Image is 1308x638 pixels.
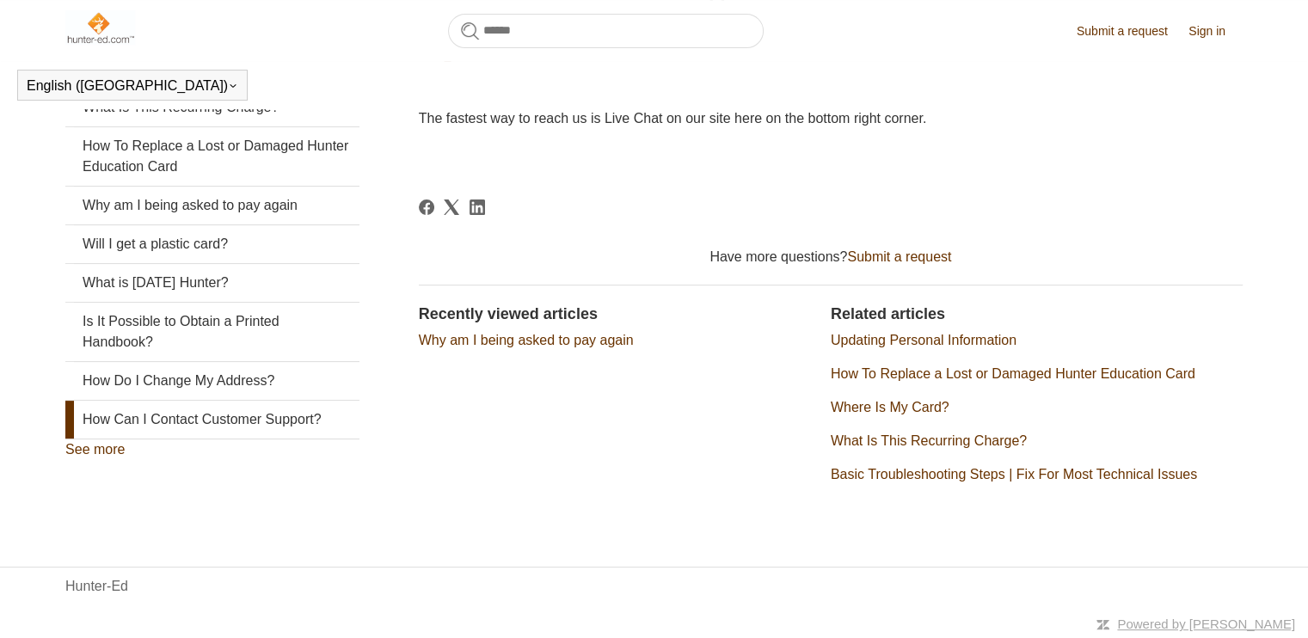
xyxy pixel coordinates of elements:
input: Search [448,14,764,48]
a: Powered by [PERSON_NAME] [1117,617,1295,631]
svg: Share this page on X Corp [444,199,459,215]
a: Will I get a plastic card? [65,225,359,263]
a: Is It Possible to Obtain a Printed Handbook? [65,303,359,361]
a: Facebook [419,199,434,215]
a: Where Is My Card? [831,400,949,414]
a: LinkedIn [470,199,485,215]
a: Submit a request [1077,22,1185,40]
svg: Share this page on LinkedIn [470,199,485,215]
a: Hunter-Ed [65,576,128,597]
a: X Corp [444,199,459,215]
a: How Can I Contact Customer Support? [65,401,359,439]
button: English ([GEOGRAPHIC_DATA]) [27,78,238,94]
a: What Is This Recurring Charge? [831,433,1027,448]
h2: Recently viewed articles [419,303,814,326]
a: How To Replace a Lost or Damaged Hunter Education Card [65,127,359,186]
span: The fastest way to reach us is Live Chat on our site here on the bottom right corner. [419,111,927,126]
a: Submit a request [847,249,951,264]
div: Have more questions? [419,247,1243,267]
a: Why am I being asked to pay again [419,333,634,347]
h2: Related articles [831,303,1243,326]
a: How Do I Change My Address? [65,362,359,400]
a: Sign in [1188,22,1243,40]
a: What is [DATE] Hunter? [65,264,359,302]
a: Why am I being asked to pay again [65,187,359,224]
img: Hunter-Ed Help Center home page [65,10,135,45]
svg: Share this page on Facebook [419,199,434,215]
a: Updating Personal Information [831,333,1016,347]
a: How To Replace a Lost or Damaged Hunter Education Card [831,366,1195,381]
a: Basic Troubleshooting Steps | Fix For Most Technical Issues [831,467,1197,482]
a: See more [65,442,125,457]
